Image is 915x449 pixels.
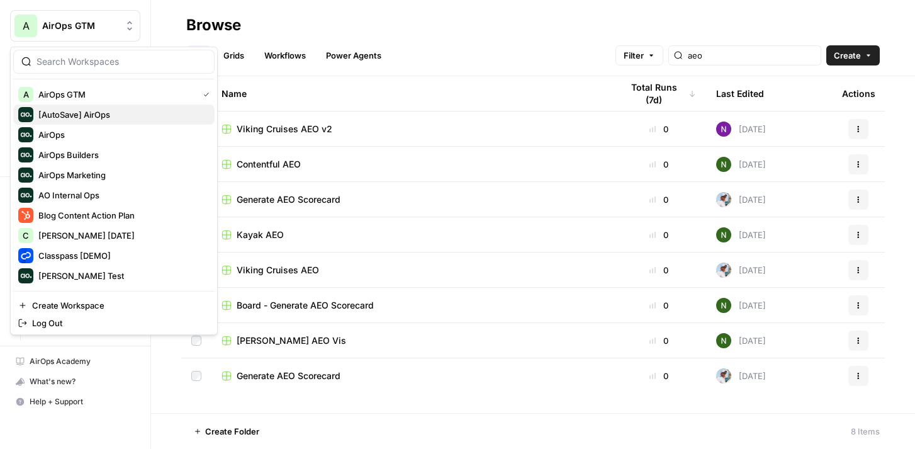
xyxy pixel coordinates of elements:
a: Generate AEO Scorecard [222,370,602,382]
button: Create [826,45,880,65]
button: Workspace: AirOps GTM [10,10,140,42]
img: g4o9tbhziz0738ibrok3k9f5ina6 [716,333,731,348]
span: [PERSON_NAME] Test [38,270,205,282]
span: [AutoSave] AirOps [38,108,205,121]
img: Dillon Test Logo [18,268,33,283]
span: A [23,88,29,101]
img: Classpass [DEMO] Logo [18,248,33,263]
div: [DATE] [716,298,766,313]
a: Log Out [13,314,215,332]
div: [DATE] [716,122,766,137]
img: g4o9tbhziz0738ibrok3k9f5ina6 [716,157,731,172]
span: [PERSON_NAME] [DATE] [38,229,205,242]
a: Contentful AEO [222,158,602,171]
a: All [186,45,211,65]
div: [DATE] [716,333,766,348]
div: [DATE] [716,192,766,207]
span: Filter [624,49,644,62]
div: Name [222,76,602,111]
div: 0 [622,334,696,347]
button: Filter [615,45,663,65]
span: Create [834,49,861,62]
img: g4o9tbhziz0738ibrok3k9f5ina6 [716,227,731,242]
div: Actions [842,76,875,111]
div: Total Runs (7d) [622,76,696,111]
span: [PERSON_NAME] AEO Vis [237,334,346,347]
span: Generate AEO Scorecard [237,370,340,382]
div: 0 [622,229,696,241]
div: 0 [622,123,696,135]
a: Viking Cruises AEO [222,264,602,276]
div: Browse [186,15,241,35]
img: AirOps Marketing Logo [18,168,33,183]
div: [DATE] [716,368,766,384]
a: Generate AEO Scorecard [222,193,602,206]
span: AirOps Academy [30,356,135,367]
span: AirOps Marketing [38,169,205,181]
span: AirOps GTM [42,20,118,32]
span: Viking Cruises AEO v2 [237,123,332,135]
img: g4o9tbhziz0738ibrok3k9f5ina6 [716,298,731,313]
div: 0 [622,370,696,382]
a: Kayak AEO [222,229,602,241]
img: vxljgevetvi9fm4sk6dnv940il0h [716,263,731,278]
div: Workspace: AirOps GTM [10,47,218,335]
img: [AutoSave] AirOps Logo [18,107,33,122]
img: kedmmdess6i2jj5txyq6cw0yj4oc [716,122,731,137]
a: Workflows [257,45,313,65]
span: Contentful AEO [237,158,301,171]
input: Search [688,49,816,62]
img: Blog Content Action Plan Logo [18,208,33,223]
span: AO Internal Ops [38,189,205,202]
span: Viking Cruises AEO [237,264,319,276]
a: [PERSON_NAME] AEO Vis [222,334,602,347]
img: AirOps Builders Logo [18,147,33,162]
div: [DATE] [716,263,766,278]
span: A [23,18,30,33]
span: Help + Support [30,396,135,407]
span: Create Folder [205,425,259,438]
span: Kayak AEO [237,229,284,241]
span: Create Workspace [32,299,205,312]
div: [DATE] [716,227,766,242]
div: Last Edited [716,76,764,111]
div: 0 [622,264,696,276]
div: 8 Items [851,425,880,438]
div: [DATE] [716,157,766,172]
span: Blog Content Action Plan [38,209,205,222]
div: 0 [622,299,696,312]
span: AirOps GTM [38,88,193,101]
span: AirOps [38,128,205,141]
button: What's new? [10,372,140,392]
button: Help + Support [10,392,140,412]
img: vxljgevetvi9fm4sk6dnv940il0h [716,368,731,384]
div: 0 [622,193,696,206]
span: AirOps Builders [38,149,205,161]
a: Power Agents [318,45,389,65]
span: Board - Generate AEO Scorecard [237,299,374,312]
a: Viking Cruises AEO v2 [222,123,602,135]
a: Grids [216,45,252,65]
img: vxljgevetvi9fm4sk6dnv940il0h [716,192,731,207]
span: Log Out [32,317,205,329]
input: Search Workspaces [36,55,206,68]
a: AirOps Academy [10,351,140,372]
div: What's new? [11,372,140,391]
img: AirOps Logo [18,127,33,142]
a: Board - Generate AEO Scorecard [222,299,602,312]
img: AO Internal Ops Logo [18,188,33,203]
div: 0 [622,158,696,171]
span: C [23,229,29,242]
span: Generate AEO Scorecard [237,193,340,206]
span: Classpass [DEMO] [38,249,205,262]
a: Create Workspace [13,297,215,314]
button: Create Folder [186,421,267,441]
